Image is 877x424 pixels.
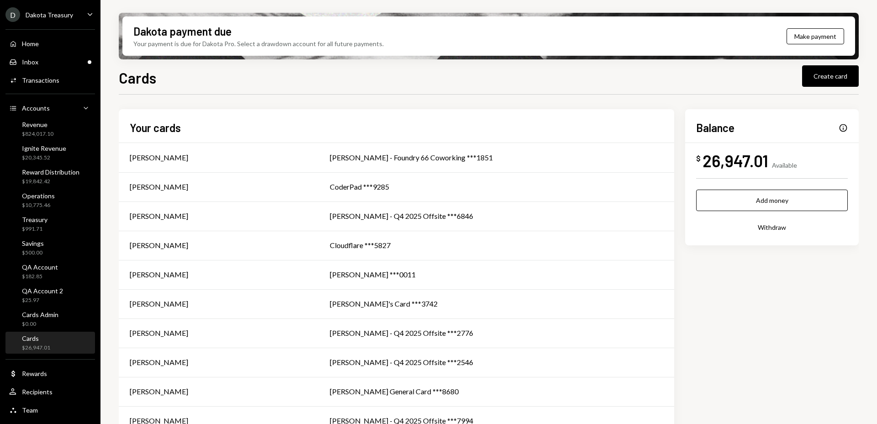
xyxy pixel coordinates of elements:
[5,402,95,418] a: Team
[22,388,53,396] div: Recipients
[22,225,48,233] div: $991.71
[330,240,663,251] div: Cloudflare ***5827
[772,161,797,169] div: Available
[22,216,48,223] div: Treasury
[22,76,59,84] div: Transactions
[22,334,50,342] div: Cards
[5,383,95,400] a: Recipients
[130,298,188,309] div: [PERSON_NAME]
[22,178,79,185] div: $19,842.42
[133,39,384,48] div: Your payment is due for Dakota Pro. Select a drawdown account for all future payments.
[5,100,95,116] a: Accounts
[130,181,188,192] div: [PERSON_NAME]
[787,28,844,44] button: Make payment
[22,297,63,304] div: $25.97
[22,168,79,176] div: Reward Distribution
[802,65,859,87] button: Create card
[5,142,95,164] a: Ignite Revenue$20,345.52
[5,213,95,235] a: Treasury$991.71
[5,260,95,282] a: QA Account$182.85
[22,273,58,281] div: $182.85
[330,152,663,163] div: [PERSON_NAME] - Foundry 66 Coworking ***1851
[133,24,232,39] div: Dakota payment due
[696,154,701,163] div: $
[22,263,58,271] div: QA Account
[330,328,663,339] div: [PERSON_NAME] - Q4 2025 Offsite ***2776
[5,118,95,140] a: Revenue$824,017.10
[22,130,53,138] div: $824,017.10
[22,406,38,414] div: Team
[22,192,55,200] div: Operations
[5,189,95,211] a: Operations$10,775.46
[5,308,95,330] a: Cards Admin$0.00
[5,284,95,306] a: QA Account 2$25.97
[22,201,55,209] div: $10,775.46
[130,152,188,163] div: [PERSON_NAME]
[5,332,95,354] a: Cards$26,947.01
[22,320,58,328] div: $0.00
[696,120,734,135] h2: Balance
[703,150,768,171] div: 26,947.01
[22,121,53,128] div: Revenue
[22,144,66,152] div: Ignite Revenue
[22,239,44,247] div: Savings
[330,357,663,368] div: [PERSON_NAME] - Q4 2025 Offsite ***2546
[330,269,663,280] div: [PERSON_NAME] ***0011
[330,181,663,192] div: CoderPad ***9285
[22,370,47,377] div: Rewards
[5,35,95,52] a: Home
[130,328,188,339] div: [PERSON_NAME]
[130,357,188,368] div: [PERSON_NAME]
[130,386,188,397] div: [PERSON_NAME]
[696,217,848,238] button: Withdraw
[22,40,39,48] div: Home
[5,72,95,88] a: Transactions
[130,120,181,135] h2: Your cards
[22,344,50,352] div: $26,947.01
[5,7,20,22] div: D
[5,237,95,259] a: Savings$500.00
[130,240,188,251] div: [PERSON_NAME]
[22,311,58,318] div: Cards Admin
[5,365,95,382] a: Rewards
[26,11,73,19] div: Dakota Treasury
[130,269,188,280] div: [PERSON_NAME]
[5,165,95,187] a: Reward Distribution$19,842.42
[22,287,63,295] div: QA Account 2
[330,298,663,309] div: [PERSON_NAME]'s Card ***3742
[5,53,95,70] a: Inbox
[22,104,50,112] div: Accounts
[696,190,848,211] button: Add money
[130,211,188,222] div: [PERSON_NAME]
[22,154,66,162] div: $20,345.52
[119,69,156,87] h1: Cards
[22,249,44,257] div: $500.00
[330,386,663,397] div: [PERSON_NAME] General Card ***8680
[330,211,663,222] div: [PERSON_NAME] - Q4 2025 Offsite ***6846
[22,58,38,66] div: Inbox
